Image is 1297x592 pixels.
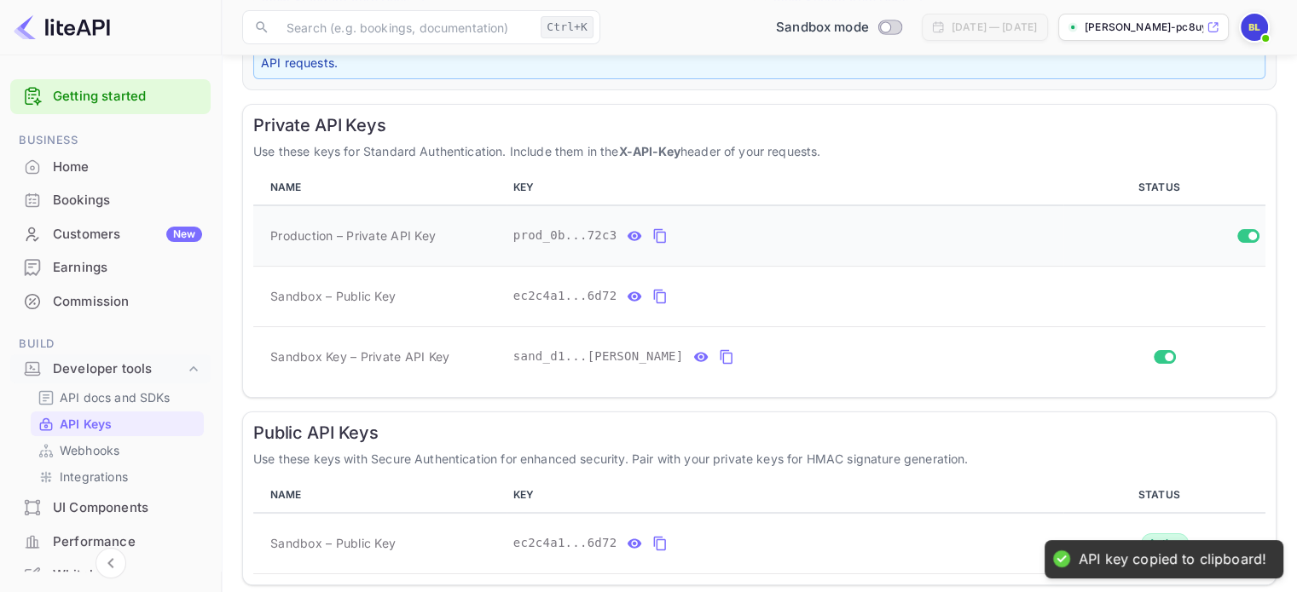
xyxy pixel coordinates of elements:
[1085,20,1203,35] p: [PERSON_NAME]-pc8uy.nuitee....
[952,20,1037,35] div: [DATE] — [DATE]
[10,184,211,216] a: Bookings
[60,415,112,433] p: API Keys
[253,450,1265,468] p: Use these keys with Secure Authentication for enhanced security. Pair with your private keys for ...
[253,422,1265,443] h6: Public API Keys
[10,559,211,590] a: Whitelabel
[10,184,211,217] div: Bookings
[618,144,680,158] strong: X-API-Key
[38,441,197,459] a: Webhooks
[253,478,1265,574] table: public api keys table
[10,79,211,114] div: Getting started
[53,191,202,210] div: Bookings
[38,415,197,433] a: API Keys
[1063,478,1265,513] th: STATUS
[60,441,119,459] p: Webhooks
[53,566,202,585] div: Whitelabel
[507,170,1063,205] th: KEY
[10,285,211,317] a: Commission
[53,532,202,552] div: Performance
[166,227,202,242] div: New
[253,170,507,205] th: NAME
[10,526,211,559] div: Performance
[253,115,1265,135] h6: Private API Keys
[10,131,211,150] span: Business
[513,287,617,305] span: ec2c4a1...6d72
[96,548,126,578] button: Collapse navigation
[1141,533,1190,554] div: Active
[513,348,684,365] span: sand_d1...[PERSON_NAME]
[10,354,211,384] div: Developer tools
[53,87,202,106] a: Getting started
[270,227,436,244] span: Production – Private API Key
[38,388,197,406] a: API docs and SDKs
[10,285,211,319] div: Commission
[276,10,534,44] input: Search (e.g. bookings, documentation)
[541,16,593,38] div: Ctrl+K
[10,491,211,523] a: UI Components
[270,287,396,305] span: Sandbox – Public Key
[14,14,110,41] img: LiteAPI logo
[769,18,908,37] div: Switch to Production mode
[38,468,197,486] a: Integrations
[53,359,185,379] div: Developer tools
[10,335,211,353] span: Build
[10,251,211,283] a: Earnings
[253,478,507,513] th: NAME
[10,151,211,184] div: Home
[53,498,202,518] div: UI Components
[10,218,211,251] div: CustomersNew
[507,478,1063,513] th: KEY
[10,251,211,285] div: Earnings
[776,18,869,37] span: Sandbox mode
[10,491,211,525] div: UI Components
[253,142,1265,160] p: Use these keys for Standard Authentication. Include them in the header of your requests.
[253,170,1265,387] table: private api keys table
[53,258,202,278] div: Earnings
[1063,170,1265,205] th: STATUS
[53,292,202,312] div: Commission
[270,534,396,552] span: Sandbox – Public Key
[1079,550,1266,568] div: API key copied to clipboard!
[10,151,211,182] a: Home
[60,468,128,486] p: Integrations
[10,526,211,557] a: Performance
[31,385,204,410] div: API docs and SDKs
[513,227,617,244] span: prod_0b...72c3
[53,158,202,177] div: Home
[31,464,204,489] div: Integrations
[53,225,202,244] div: Customers
[253,326,507,387] td: Sandbox Key – Private API Key
[60,388,171,406] p: API docs and SDKs
[1241,14,1268,41] img: Bidit LK
[10,218,211,250] a: CustomersNew
[513,534,617,552] span: ec2c4a1...6d72
[31,411,204,436] div: API Keys
[31,438,204,463] div: Webhooks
